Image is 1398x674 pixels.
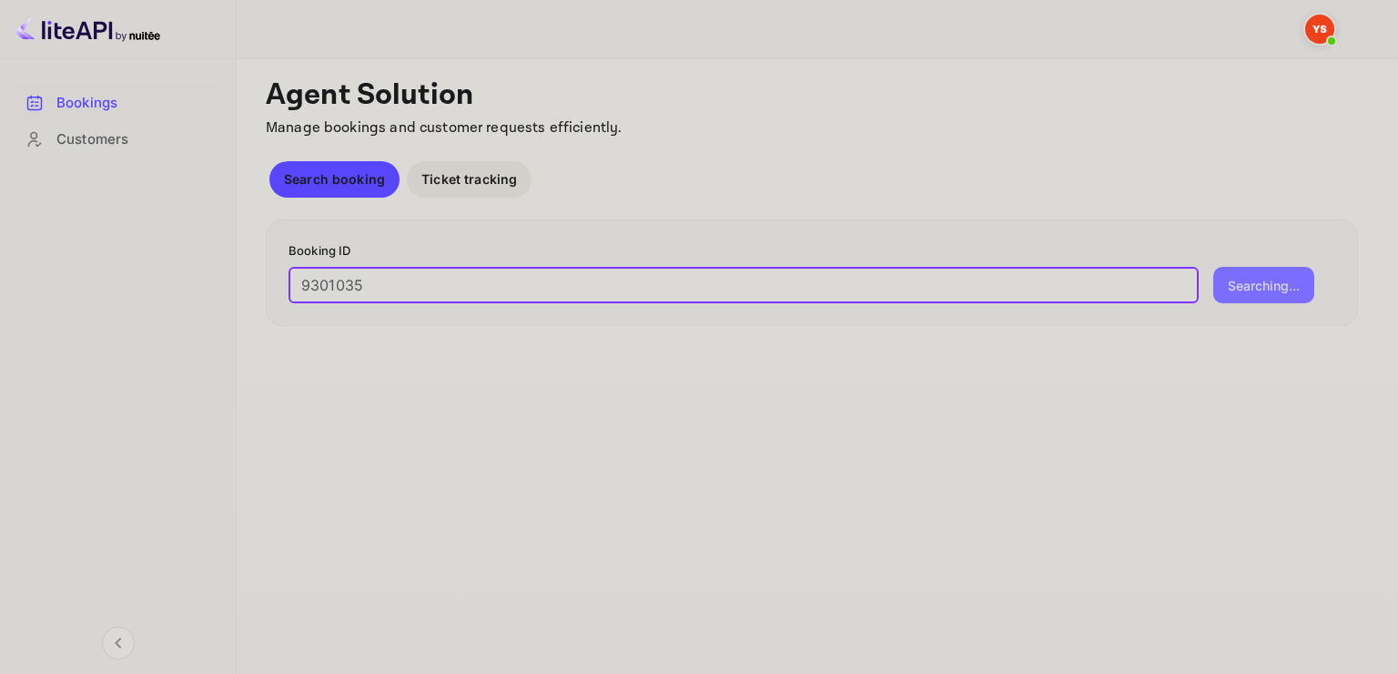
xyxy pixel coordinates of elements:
[11,86,225,119] a: Bookings
[11,122,225,156] a: Customers
[1305,15,1334,44] img: Yandex Support
[15,15,160,44] img: LiteAPI logo
[266,77,1365,114] p: Agent Solution
[56,93,216,114] div: Bookings
[289,267,1199,303] input: Enter Booking ID (e.g., 63782194)
[266,118,623,138] span: Manage bookings and customer requests efficiently.
[11,86,225,121] div: Bookings
[56,129,216,150] div: Customers
[421,169,517,189] p: Ticket tracking
[1213,267,1314,303] button: Searching...
[102,627,135,659] button: Collapse navigation
[284,169,385,189] p: Search booking
[289,242,1335,260] p: Booking ID
[11,122,225,158] div: Customers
